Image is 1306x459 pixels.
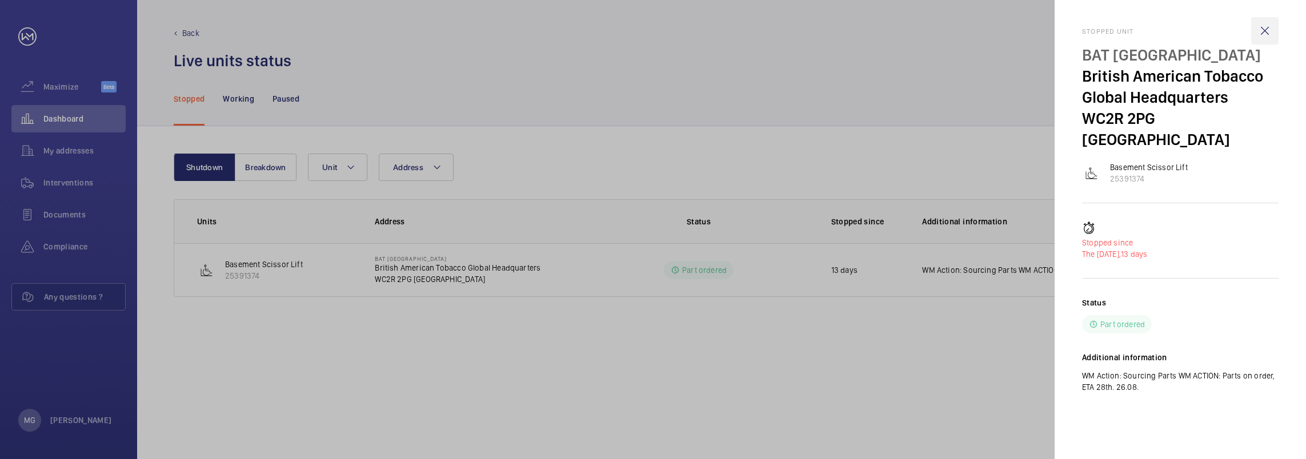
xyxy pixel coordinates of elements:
[1110,162,1188,173] p: Basement Scissor Lift
[1082,45,1279,66] p: BAT [GEOGRAPHIC_DATA]
[1082,297,1106,308] h2: Status
[1082,66,1279,108] p: British American Tobacco Global Headquarters
[1082,249,1121,259] span: The [DATE],
[1110,173,1188,184] p: 25391374
[1082,370,1279,393] p: WM Action: Sourcing Parts WM ACTION: Parts on order, ETA 28th. 26.08.
[1082,27,1279,35] h2: Stopped unit
[1085,166,1099,180] img: platform_lift.svg
[1082,237,1279,248] p: Stopped since
[1082,108,1279,150] p: WC2R 2PG [GEOGRAPHIC_DATA]
[1082,248,1279,260] p: 13 days
[1082,352,1279,363] h2: Additional information
[1100,319,1145,330] p: Part ordered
